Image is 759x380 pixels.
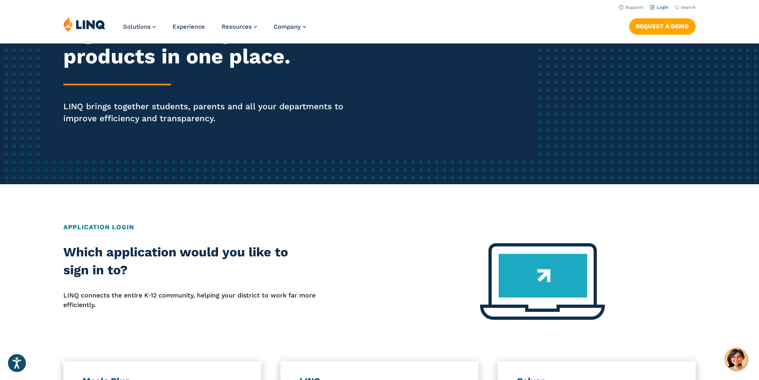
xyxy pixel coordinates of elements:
[675,4,696,10] button: Open Search Bar
[173,23,205,30] a: Experience
[222,23,257,30] a: Resources
[650,5,669,10] a: Login
[629,17,696,34] nav: Button Navigation
[629,18,696,34] a: Request a Demo
[63,291,316,310] p: LINQ connects the entire K‑12 community, helping your district to work far more efficiently.
[123,17,306,43] nav: Primary Navigation
[63,222,696,232] h2: Application Login
[123,23,151,30] span: Solutions
[725,348,747,370] button: Hello, have a question? Let’s chat.
[274,23,301,30] span: Company
[123,23,156,30] a: Solutions
[63,21,356,69] h2: Sign in to all of your products in one place.
[63,100,356,124] p: LINQ brings together students, parents and all your departments to improve efficiency and transpa...
[222,23,252,30] span: Resources
[681,5,696,10] span: Search
[63,17,106,32] img: LINQ | K‑12 Software
[63,243,316,280] h2: Which application would you like to sign in to?
[619,5,643,10] a: Support
[274,23,306,30] a: Company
